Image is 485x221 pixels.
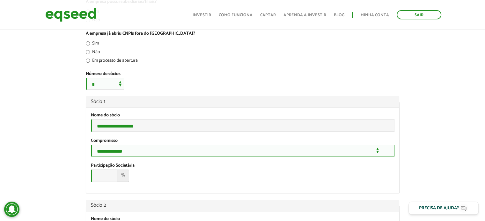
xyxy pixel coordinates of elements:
[260,13,276,17] a: Captar
[193,13,211,17] a: Investir
[91,97,105,106] span: Sócio 1
[91,163,135,168] label: Participação Societária
[91,201,106,210] span: Sócio 2
[334,13,344,17] a: Blog
[86,72,121,76] label: Número de sócios
[86,41,99,48] label: Sim
[219,13,253,17] a: Como funciona
[86,31,195,36] label: A empresa já abriu CNPJs fora do [GEOGRAPHIC_DATA]?
[86,59,138,65] label: Em processo de abertura
[361,13,389,17] a: Minha conta
[86,50,90,54] input: Não
[91,113,120,118] label: Nome do sócio
[86,59,90,63] input: Em processo de abertura
[117,169,129,182] span: %
[397,10,441,19] a: Sair
[45,6,96,23] img: EqSeed
[91,139,118,143] label: Compromisso
[86,50,100,56] label: Não
[283,13,326,17] a: Aprenda a investir
[86,41,90,45] input: Sim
